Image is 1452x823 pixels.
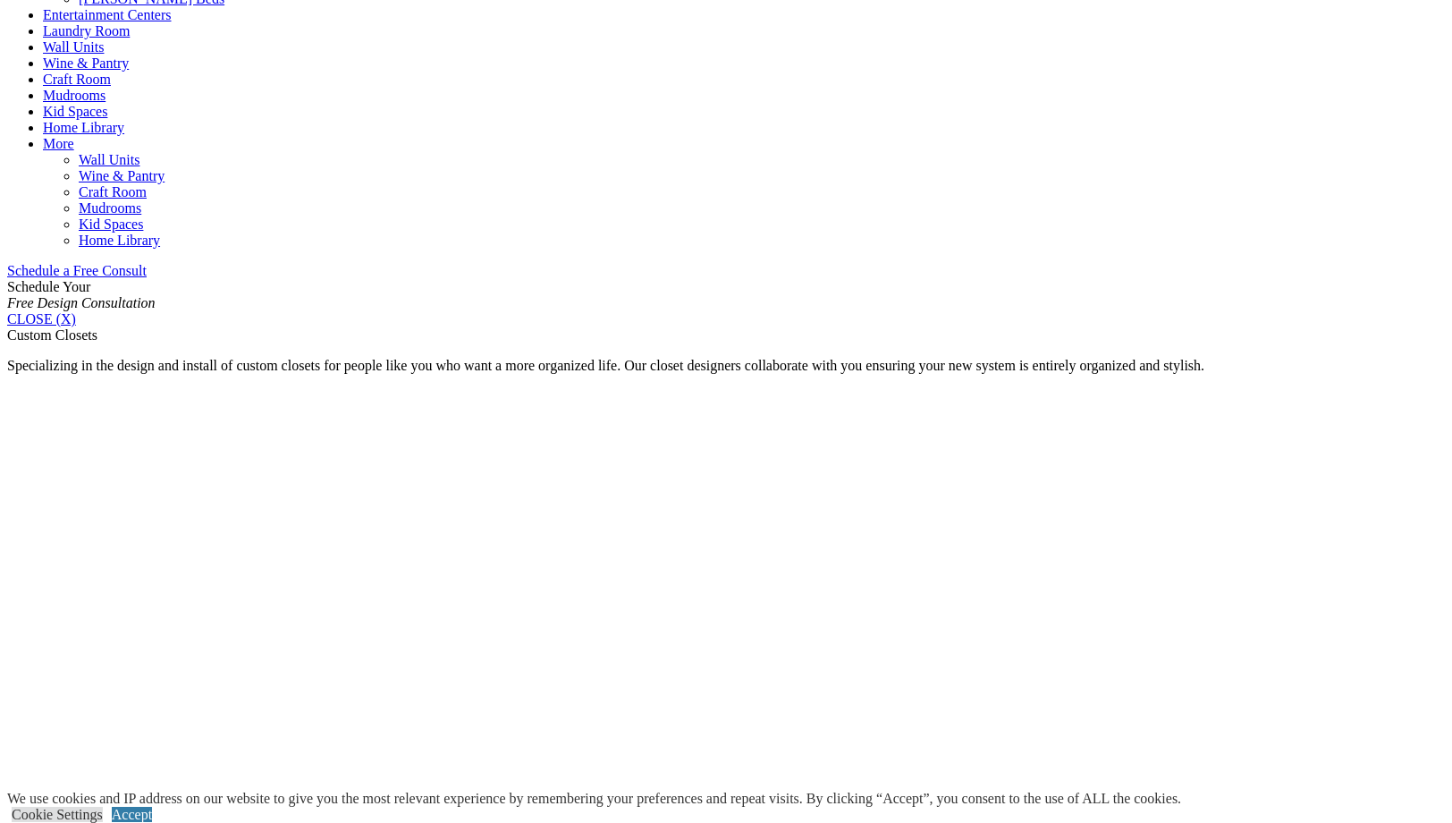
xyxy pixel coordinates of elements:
[79,216,143,232] a: Kid Spaces
[43,120,124,135] a: Home Library
[43,7,172,22] a: Entertainment Centers
[7,791,1181,807] div: We use cookies and IP address on our website to give you the most relevant experience by remember...
[7,279,156,310] span: Schedule Your
[7,358,1445,374] p: Specializing in the design and install of custom closets for people like you who want a more orga...
[43,39,104,55] a: Wall Units
[7,295,156,310] em: Free Design Consultation
[43,72,111,87] a: Craft Room
[7,263,147,278] a: Schedule a Free Consult (opens a dropdown menu)
[79,184,147,199] a: Craft Room
[7,311,76,327] a: CLOSE (X)
[43,55,129,71] a: Wine & Pantry
[43,88,106,103] a: Mudrooms
[43,23,130,38] a: Laundry Room
[79,233,160,248] a: Home Library
[79,152,139,167] a: Wall Units
[7,327,97,343] span: Custom Closets
[12,807,103,822] a: Cookie Settings
[112,807,152,822] a: Accept
[43,104,107,119] a: Kid Spaces
[79,168,165,183] a: Wine & Pantry
[79,200,141,216] a: Mudrooms
[43,136,74,151] a: More menu text will display only on big screen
